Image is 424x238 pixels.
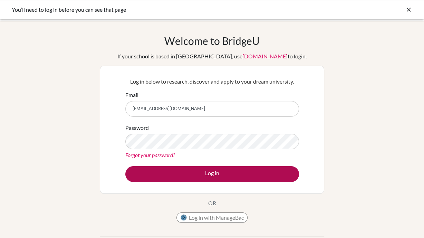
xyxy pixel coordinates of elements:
div: You’ll need to log in before you can see that page [12,6,309,14]
div: If your school is based in [GEOGRAPHIC_DATA], use to login. [117,52,307,60]
button: Log in with ManageBac [176,212,248,223]
p: Log in below to research, discover and apply to your dream university. [125,77,299,86]
a: Forgot your password? [125,152,175,158]
label: Email [125,91,138,99]
a: [DOMAIN_NAME] [242,53,288,59]
label: Password [125,124,149,132]
button: Log in [125,166,299,182]
h1: Welcome to BridgeU [164,35,260,47]
p: OR [208,199,216,207]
